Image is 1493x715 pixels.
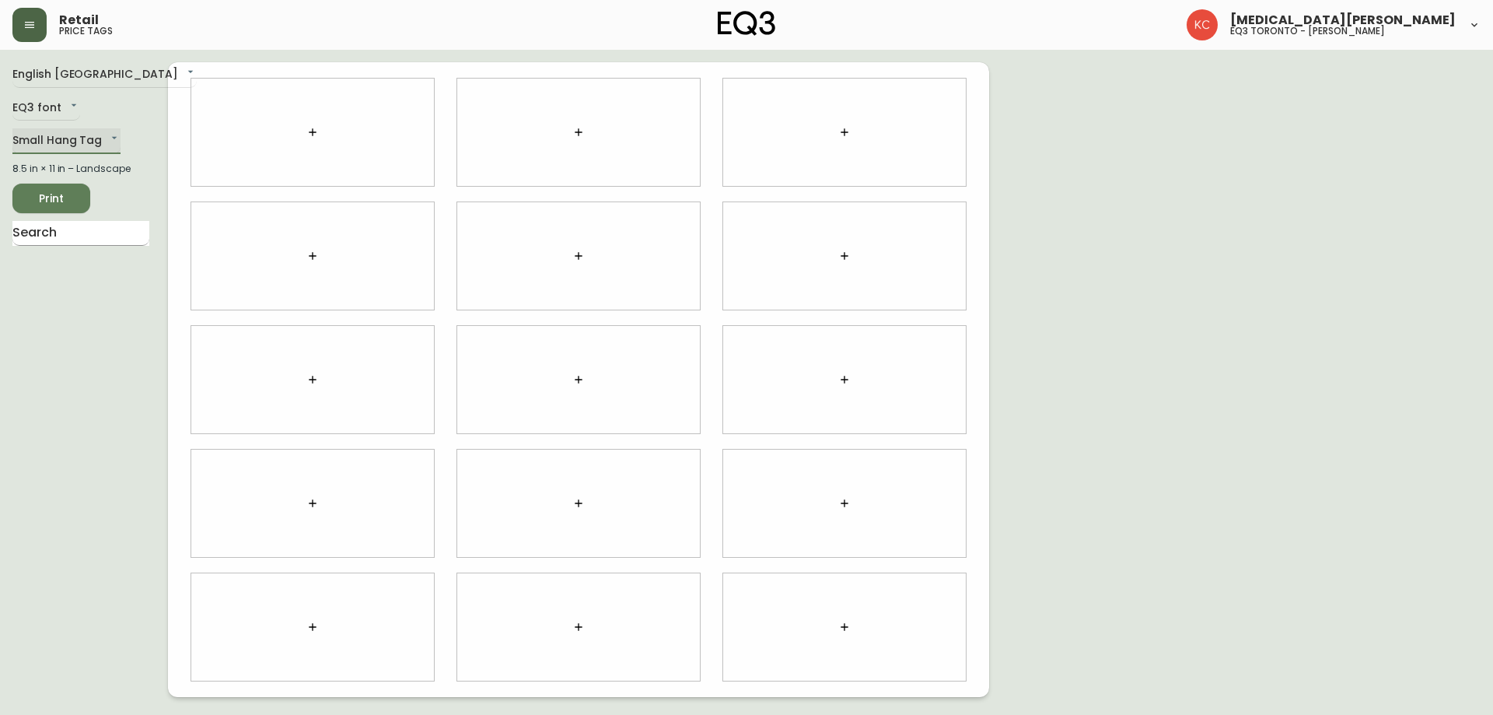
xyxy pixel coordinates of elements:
[12,221,149,246] input: Search
[12,184,90,213] button: Print
[59,26,113,36] h5: price tags
[12,96,80,121] div: EQ3 font
[12,128,121,154] div: Small Hang Tag
[12,62,197,88] div: English [GEOGRAPHIC_DATA]
[1230,26,1385,36] h5: eq3 toronto - [PERSON_NAME]
[12,162,149,176] div: 8.5 in × 11 in – Landscape
[1230,14,1456,26] span: [MEDICAL_DATA][PERSON_NAME]
[25,189,78,209] span: Print
[59,14,99,26] span: Retail
[718,11,775,36] img: logo
[1187,9,1218,40] img: 6487344ffbf0e7f3b216948508909409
